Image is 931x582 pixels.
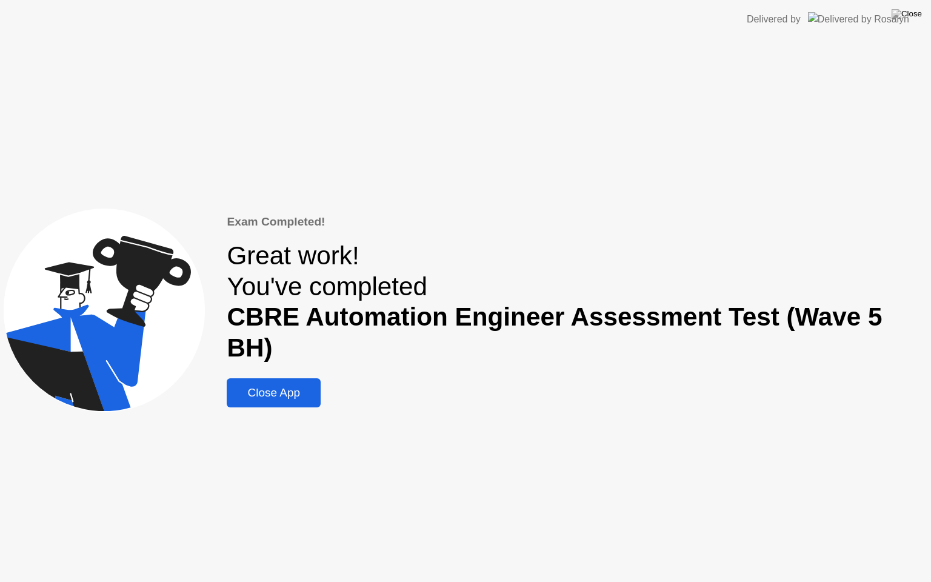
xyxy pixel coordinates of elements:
div: Delivered by [747,12,801,27]
div: Close App [230,386,317,400]
div: Great work! You've completed [227,241,927,364]
b: CBRE Automation Engineer Assessment Test (Wave 5 BH) [227,303,882,362]
button: Close App [227,378,321,407]
img: Close [892,9,922,19]
div: Exam Completed! [227,213,927,231]
img: Delivered by Rosalyn [808,12,909,26]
